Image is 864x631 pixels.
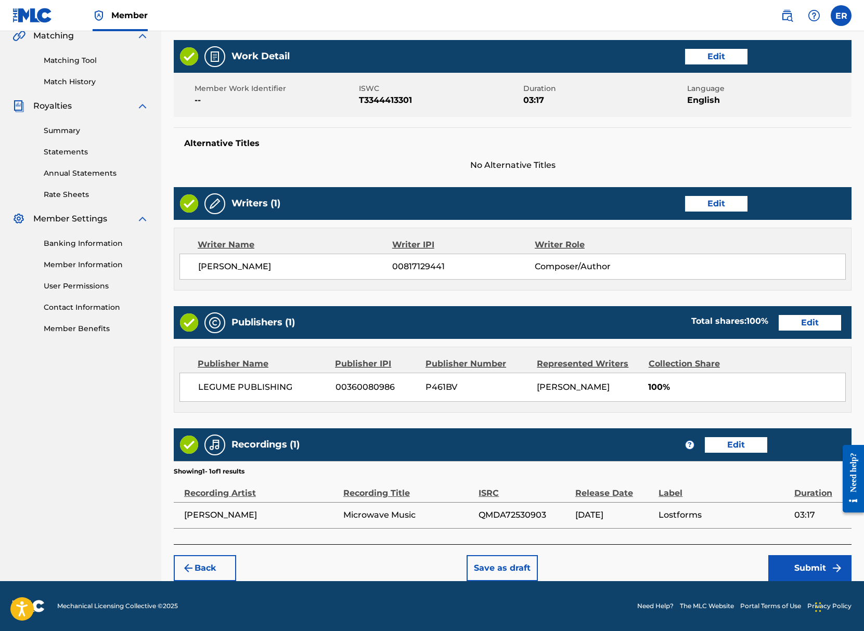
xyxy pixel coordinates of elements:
button: Edit [685,49,747,64]
span: ISWC [359,83,521,94]
a: Statements [44,147,149,157]
button: Edit [705,437,767,453]
img: help [808,9,820,22]
div: Help [804,5,824,26]
a: Annual Statements [44,168,149,179]
img: Work Detail [209,50,221,63]
div: Drag [815,591,821,623]
div: Total shares: [691,315,768,327]
span: Composer/Author [535,260,664,273]
img: f7272a7cc735f4ea7f67.svg [831,562,843,574]
h5: Writers (1) [231,198,280,209]
a: Portal Terms of Use [740,601,801,611]
img: Member Settings [12,213,25,225]
img: 7ee5dd4eb1f8a8e3ef2f.svg [182,562,195,574]
div: Writer Name [198,239,392,251]
h5: Work Detail [231,50,290,62]
span: P461BV [425,381,529,393]
span: [PERSON_NAME] [184,509,338,521]
h5: Recordings (1) [231,439,300,451]
a: Contact Information [44,302,149,313]
span: LEGUME PUBLISHING [198,381,328,393]
button: Edit [685,196,747,212]
span: [DATE] [575,509,653,521]
a: Rate Sheets [44,189,149,200]
span: Language [687,83,849,94]
img: Top Rightsholder [93,9,105,22]
div: Writer Role [535,239,664,251]
img: expand [136,100,149,112]
button: Submit [768,555,852,581]
a: Banking Information [44,238,149,249]
span: Member Settings [33,213,107,225]
img: Royalties [12,100,25,112]
img: logo [12,600,45,612]
img: Valid [180,47,198,65]
span: Lostforms [659,509,789,521]
span: Duration [523,83,685,94]
iframe: Resource Center [835,436,864,522]
div: Label [659,476,789,499]
img: Valid [180,436,198,454]
a: User Permissions [44,281,149,292]
h5: Publishers (1) [231,317,295,328]
span: Matching [33,30,74,42]
div: Represented Writers [537,358,640,370]
div: User Menu [831,5,852,26]
img: Writers [209,198,221,210]
div: Writer IPI [392,239,535,251]
div: Publisher Name [198,358,327,370]
span: [PERSON_NAME] [537,382,610,392]
a: Privacy Policy [807,601,852,611]
img: Valid [180,194,198,213]
span: [PERSON_NAME] [198,260,392,273]
a: Member Information [44,259,149,270]
button: Save as draft [467,555,538,581]
div: Release Date [575,476,653,499]
span: Microwave Music [343,509,474,521]
span: Mechanical Licensing Collective © 2025 [57,601,178,611]
img: search [781,9,793,22]
span: T3344413301 [359,94,521,107]
div: Recording Artist [184,476,338,499]
img: expand [136,30,149,42]
a: Public Search [777,5,797,26]
img: Matching [12,30,25,42]
a: Summary [44,125,149,136]
iframe: Chat Widget [812,581,864,631]
div: Publisher Number [425,358,529,370]
div: Duration [794,476,846,499]
span: English [687,94,849,107]
a: Need Help? [637,601,674,611]
span: 00360080986 [336,381,418,393]
span: Royalties [33,100,72,112]
span: Member Work Identifier [195,83,356,94]
a: Match History [44,76,149,87]
span: 00817129441 [392,260,535,273]
span: No Alternative Titles [174,159,852,172]
a: Member Benefits [44,323,149,334]
span: QMDA72530903 [479,509,570,521]
a: Matching Tool [44,55,149,66]
span: ? [686,441,694,449]
button: Edit [779,315,841,331]
span: 100 % [746,316,768,326]
button: Back [174,555,236,581]
span: -- [195,94,356,107]
img: Publishers [209,317,221,329]
img: expand [136,213,149,225]
span: Member [111,9,148,21]
p: Showing 1 - 1 of 1 results [174,467,244,476]
img: MLC Logo [12,8,53,23]
a: The MLC Website [680,601,734,611]
div: ISRC [479,476,570,499]
span: 100% [648,381,845,393]
img: Recordings [209,439,221,451]
div: Collection Share [649,358,746,370]
img: Valid [180,313,198,332]
span: 03:17 [794,509,846,521]
div: Publisher IPI [335,358,418,370]
div: Recording Title [343,476,474,499]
